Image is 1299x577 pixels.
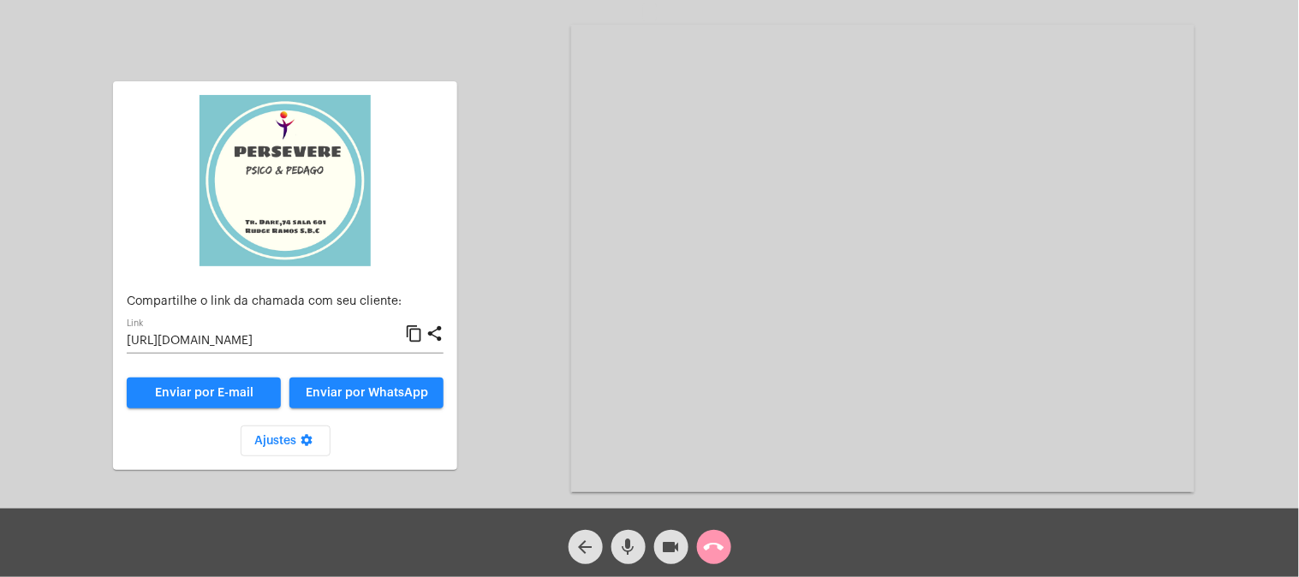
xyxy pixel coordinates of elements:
img: 5d8d47a4-7bd9-c6b3-230d-111f976e2b05.jpeg [200,95,371,266]
mat-icon: share [426,324,444,344]
mat-icon: content_copy [405,324,423,344]
mat-icon: mic [618,537,639,557]
button: Enviar por WhatsApp [289,378,444,408]
mat-icon: call_end [704,537,724,557]
span: Enviar por E-mail [155,387,253,399]
a: Enviar por E-mail [127,378,281,408]
span: Ajustes [254,435,317,447]
span: Enviar por WhatsApp [306,387,428,399]
mat-icon: settings [296,433,317,454]
p: Compartilhe o link da chamada com seu cliente: [127,295,444,308]
mat-icon: videocam [661,537,682,557]
mat-icon: arrow_back [575,537,596,557]
button: Ajustes [241,425,331,456]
